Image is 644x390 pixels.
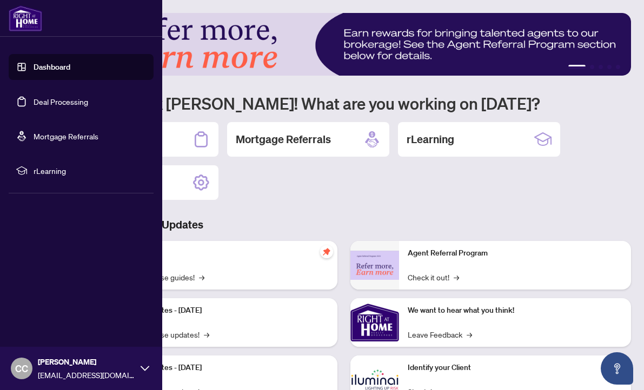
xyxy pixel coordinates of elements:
a: Mortgage Referrals [34,131,98,141]
button: Open asap [601,352,633,385]
span: [EMAIL_ADDRESS][DOMAIN_NAME] [38,369,135,381]
h3: Brokerage & Industry Updates [56,217,631,232]
span: pushpin [320,245,333,258]
h2: Mortgage Referrals [236,132,331,147]
a: Check it out!→ [408,271,459,283]
button: 5 [616,65,620,69]
img: logo [9,5,42,31]
span: → [454,271,459,283]
span: [PERSON_NAME] [38,356,135,368]
h1: Welcome back [PERSON_NAME]! What are you working on [DATE]? [56,93,631,113]
a: Dashboard [34,62,70,72]
a: Leave Feedback→ [408,328,472,340]
h2: rLearning [407,132,454,147]
span: → [204,328,209,340]
p: We want to hear what you think! [408,305,623,317]
button: 3 [599,65,603,69]
button: 2 [590,65,594,69]
img: Agent Referral Program [350,251,399,280]
span: rLearning [34,165,146,177]
button: 1 [568,65,586,69]
button: 4 [607,65,612,69]
p: Identify your Client [408,362,623,374]
p: Platform Updates - [DATE] [114,305,329,317]
p: Platform Updates - [DATE] [114,362,329,374]
span: → [199,271,204,283]
span: CC [15,361,28,376]
img: We want to hear what you think! [350,298,399,347]
img: Slide 0 [56,13,631,76]
a: Deal Processing [34,97,88,106]
p: Self-Help [114,247,329,259]
span: → [467,328,472,340]
p: Agent Referral Program [408,247,623,259]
